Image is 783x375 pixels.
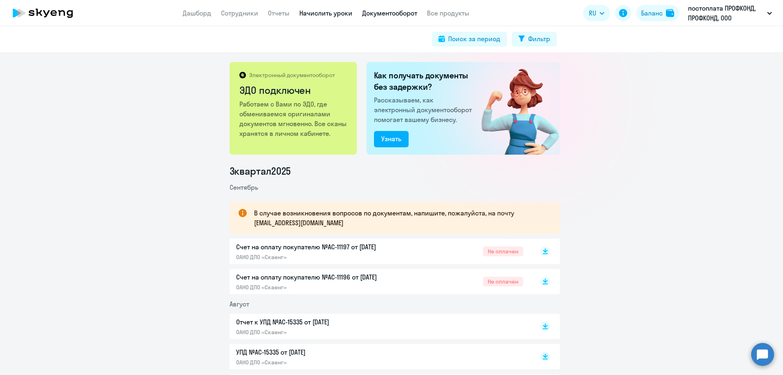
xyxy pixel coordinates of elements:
[230,183,258,191] span: Сентябрь
[236,272,407,282] p: Счет на оплату покупателю №AC-11196 от [DATE]
[374,70,475,93] h2: Как получать документы без задержки?
[236,272,523,291] a: Счет на оплату покупателю №AC-11196 от [DATE]ОАНО ДПО «Скаенг»Не оплачен
[236,242,523,261] a: Счет на оплату покупателю №AC-11197 от [DATE]ОАНО ДПО «Скаенг»Не оплачен
[249,71,335,79] p: Электронный документооборот
[589,8,596,18] span: RU
[448,34,500,44] div: Поиск за период
[483,246,523,256] span: Не оплачен
[299,9,352,17] a: Начислить уроки
[230,300,249,308] span: Август
[432,32,507,47] button: Поиск за период
[688,3,764,23] p: постоплата ПРОФКОНД, ПРОФКОНД, ООО
[254,208,545,228] p: В случае возникновения вопросов по документам, напишите, пожалуйста, на почту [EMAIL_ADDRESS][DOM...
[362,9,417,17] a: Документооборот
[636,5,679,21] button: Балансbalance
[221,9,258,17] a: Сотрудники
[583,5,610,21] button: RU
[641,8,663,18] div: Баланс
[236,359,407,366] p: ОАНО ДПО «Скаенг»
[183,9,211,17] a: Дашборд
[236,317,523,336] a: Отчет к УПД №AC-15335 от [DATE]ОАНО ДПО «Скаенг»
[528,34,550,44] div: Фильтр
[236,284,407,291] p: ОАНО ДПО «Скаенг»
[236,347,407,357] p: УПД №AC-15335 от [DATE]
[427,9,469,17] a: Все продукты
[512,32,557,47] button: Фильтр
[239,84,348,97] h2: ЭДО подключен
[236,317,407,327] p: Отчет к УПД №AC-15335 от [DATE]
[236,253,407,261] p: ОАНО ДПО «Скаенг»
[236,328,407,336] p: ОАНО ДПО «Скаенг»
[666,9,674,17] img: balance
[374,95,475,124] p: Рассказываем, как электронный документооборот помогает вашему бизнесу.
[381,134,401,144] div: Узнать
[684,3,776,23] button: постоплата ПРОФКОНД, ПРОФКОНД, ООО
[483,277,523,286] span: Не оплачен
[374,131,409,147] button: Узнать
[239,99,348,138] p: Работаем с Вами по ЭДО, где обмениваемся оригиналами документов мгновенно. Все сканы хранятся в л...
[236,242,407,252] p: Счет на оплату покупателю №AC-11197 от [DATE]
[468,62,560,155] img: connected
[268,9,290,17] a: Отчеты
[236,347,523,366] a: УПД №AC-15335 от [DATE]ОАНО ДПО «Скаенг»
[230,164,560,178] li: 3 квартал 2025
